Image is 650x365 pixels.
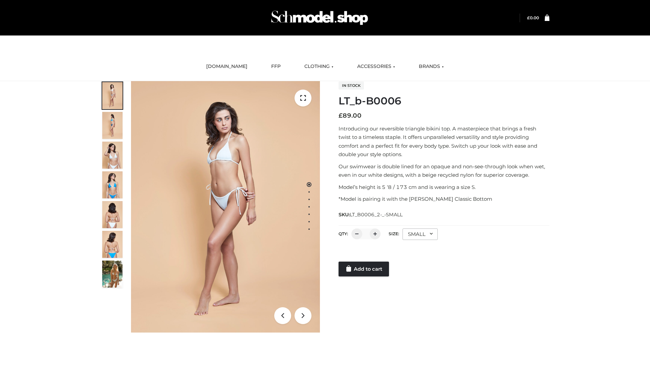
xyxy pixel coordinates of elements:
[339,112,343,119] span: £
[299,59,339,74] a: CLOTHING
[389,231,399,236] label: Size:
[339,231,348,236] label: QTY:
[102,142,123,169] img: ArielClassicBikiniTop_CloudNine_AzureSky_OW114ECO_3-scaled.jpg
[131,81,320,333] img: ArielClassicBikiniTop_CloudNine_AzureSky_OW114ECO_1
[339,211,403,219] span: SKU:
[339,183,549,192] p: Model’s height is 5 ‘8 / 173 cm and is wearing a size S.
[339,112,362,119] bdi: 89.00
[339,124,549,159] p: Introducing our reversible triangle bikini top. A masterpiece that brings a fresh twist to a time...
[102,82,123,109] img: ArielClassicBikiniTop_CloudNine_AzureSky_OW114ECO_1-scaled.jpg
[102,201,123,228] img: ArielClassicBikiniTop_CloudNine_AzureSky_OW114ECO_7-scaled.jpg
[102,171,123,198] img: ArielClassicBikiniTop_CloudNine_AzureSky_OW114ECO_4-scaled.jpg
[339,195,549,203] p: *Model is pairing it with the [PERSON_NAME] Classic Bottom
[269,4,370,31] img: Schmodel Admin 964
[527,15,539,20] bdi: 0.00
[102,231,123,258] img: ArielClassicBikiniTop_CloudNine_AzureSky_OW114ECO_8-scaled.jpg
[403,228,438,240] div: SMALL
[102,112,123,139] img: ArielClassicBikiniTop_CloudNine_AzureSky_OW114ECO_2-scaled.jpg
[527,15,530,20] span: £
[266,59,286,74] a: FFP
[102,261,123,288] img: Arieltop_CloudNine_AzureSky2.jpg
[350,212,403,218] span: LT_B0006_2-_-SMALL
[201,59,253,74] a: [DOMAIN_NAME]
[339,81,364,90] span: In stock
[352,59,400,74] a: ACCESSORIES
[339,262,389,276] a: Add to cart
[527,15,539,20] a: £0.00
[339,162,549,179] p: Our swimwear is double lined for an opaque and non-see-through look when wet, even in our white d...
[414,59,449,74] a: BRANDS
[339,95,549,107] h1: LT_b-B0006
